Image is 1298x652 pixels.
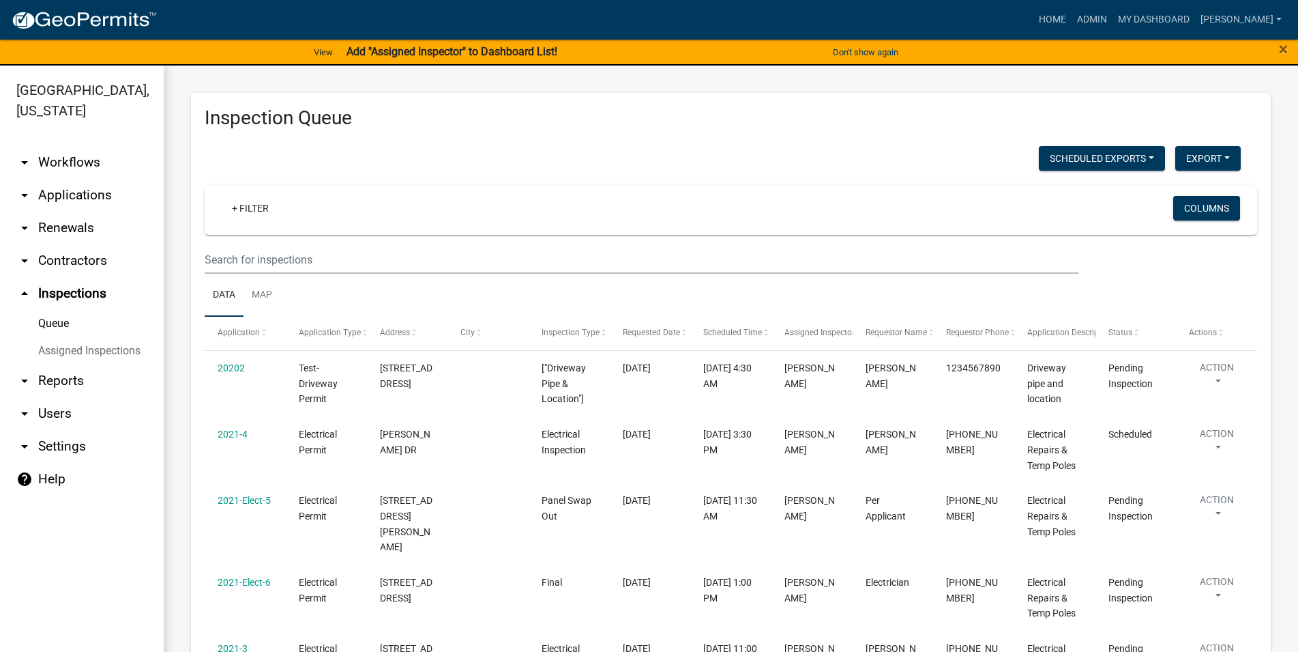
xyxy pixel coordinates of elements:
[218,577,271,588] a: 2021-Elect-6
[218,363,245,373] a: 20202
[784,328,855,337] span: Assigned Inspector
[366,317,447,350] datatable-header-cell: Address
[1189,493,1245,527] button: Action
[1189,575,1245,609] button: Action
[623,429,651,440] span: 01/26/2021
[380,363,432,389] span: 91 OAK HILL DR
[16,253,33,269] i: arrow_drop_down
[866,577,909,588] span: Electrician
[447,317,529,350] datatable-header-cell: City
[346,45,557,58] strong: Add "Assigned Inspector" to Dashboard List!
[703,427,758,458] div: [DATE] 3:30 PM
[623,363,651,373] span: 12/08/2020
[1027,363,1066,405] span: Driveway pipe and location
[299,429,337,455] span: Electrical Permit
[1175,146,1241,171] button: Export
[286,317,367,350] datatable-header-cell: Application Type
[16,187,33,203] i: arrow_drop_down
[460,328,475,337] span: City
[866,363,916,389] span: jake watson
[1014,317,1095,350] datatable-header-cell: Application Description
[380,495,432,552] span: 765 REEVES RD
[205,317,286,350] datatable-header-cell: Application
[380,328,410,337] span: Address
[205,274,244,317] a: Data
[299,363,338,405] span: Test- Driveway Permit
[542,577,562,588] span: Final
[784,577,835,604] span: Jake Watson
[1108,429,1152,440] span: Scheduled
[1279,41,1288,57] button: Close
[1279,40,1288,59] span: ×
[205,107,1257,130] h3: Inspection Queue
[946,328,1009,337] span: Requestor Phone
[1108,495,1153,522] span: Pending Inspection
[784,363,835,389] span: Jake Watson
[299,577,337,604] span: Electrical Permit
[946,363,1001,373] span: 1234567890
[299,328,361,337] span: Application Type
[205,246,1078,274] input: Search for inspections
[218,495,271,506] a: 2021-Elect-5
[244,274,280,317] a: Map
[542,328,600,337] span: Inspection Type
[609,317,690,350] datatable-header-cell: Requested Date
[308,41,338,63] a: View
[1108,577,1153,604] span: Pending Inspection
[1027,429,1076,471] span: Electrical Repairs & Temp Poles
[946,495,998,522] span: 478-836-3199
[218,328,260,337] span: Application
[16,471,33,487] i: help
[703,328,762,337] span: Scheduled Time
[946,577,998,604] span: 478-836-3199
[1027,577,1076,619] span: Electrical Repairs & Temp Poles
[1108,363,1153,389] span: Pending Inspection
[933,317,1014,350] datatable-header-cell: Requestor Phone
[866,495,906,522] span: Per Applicant
[16,373,33,389] i: arrow_drop_down
[542,429,586,455] span: Electrical Inspection
[1112,7,1195,33] a: My Dashboard
[946,429,998,455] span: 478-955-6082
[703,493,758,524] div: [DATE] 11:30 AM
[1189,360,1245,395] button: Action
[703,360,758,392] div: [DATE] 4:30 AM
[16,406,33,422] i: arrow_drop_down
[380,429,430,455] span: NANNETTE DR
[623,328,680,337] span: Requested Date
[690,317,771,350] datatable-header-cell: Scheduled Time
[218,429,248,440] a: 2021-4
[16,220,33,236] i: arrow_drop_down
[542,495,591,522] span: Panel Swap Out
[771,317,853,350] datatable-header-cell: Assigned Inspector
[1176,317,1257,350] datatable-header-cell: Actions
[299,495,337,522] span: Electrical Permit
[380,577,432,604] span: 520 US 80 HWY W
[1189,328,1217,337] span: Actions
[623,495,651,506] span: 03/02/2021
[623,577,651,588] span: 03/11/2021
[1027,495,1076,537] span: Electrical Repairs & Temp Poles
[827,41,904,63] button: Don't show again
[1173,196,1240,221] button: Columns
[1039,146,1165,171] button: Scheduled Exports
[1072,7,1112,33] a: Admin
[1033,7,1072,33] a: Home
[16,154,33,171] i: arrow_drop_down
[866,429,916,455] span: Gary Claxton
[1095,317,1177,350] datatable-header-cell: Status
[853,317,934,350] datatable-header-cell: Requestor Name
[703,575,758,606] div: [DATE] 1:00 PM
[16,285,33,302] i: arrow_drop_up
[16,438,33,455] i: arrow_drop_down
[784,429,835,455] span: Maranda McCollum
[1189,427,1245,461] button: Action
[1027,328,1113,337] span: Application Description
[1195,7,1287,33] a: [PERSON_NAME]
[784,495,835,522] span: Jake Watson
[542,363,586,405] span: ["Driveway Pipe & Location"]
[1108,328,1132,337] span: Status
[866,328,927,337] span: Requestor Name
[221,196,280,221] a: + Filter
[529,317,610,350] datatable-header-cell: Inspection Type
